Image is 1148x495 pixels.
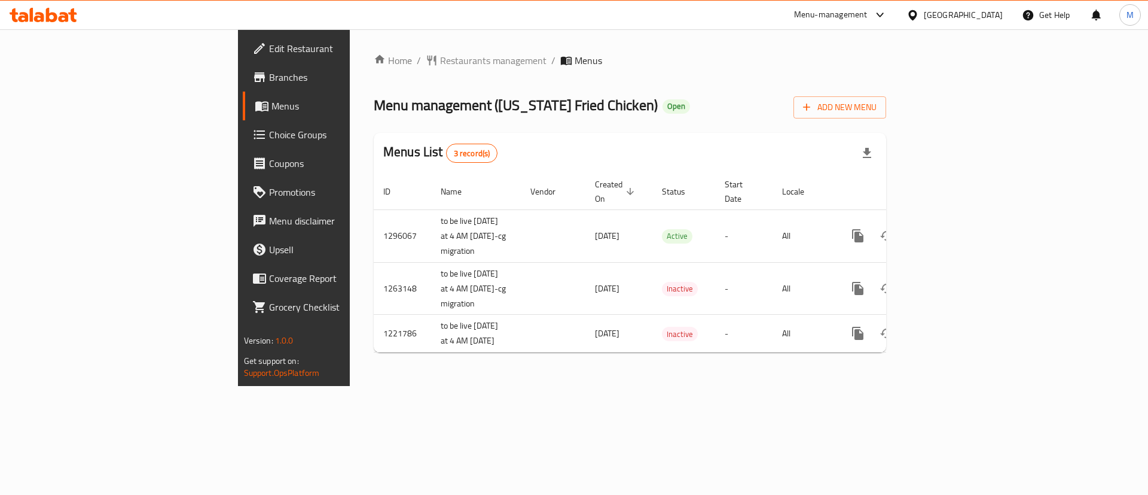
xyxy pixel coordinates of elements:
[431,315,521,353] td: to be live [DATE] at 4 AM [DATE]
[271,99,420,113] span: Menus
[715,209,773,262] td: -
[243,293,430,321] a: Grocery Checklist
[243,178,430,206] a: Promotions
[662,327,698,341] span: Inactive
[269,242,420,257] span: Upsell
[530,184,571,199] span: Vendor
[244,333,273,348] span: Version:
[374,174,968,353] table: enhanced table
[595,177,638,206] span: Created On
[715,315,773,353] td: -
[773,262,834,315] td: All
[243,235,430,264] a: Upsell
[269,214,420,228] span: Menu disclaimer
[269,271,420,286] span: Coverage Report
[431,262,521,315] td: to be live [DATE] at 4 AM [DATE]-cg migration
[872,319,901,348] button: Change Status
[441,184,477,199] span: Name
[243,264,430,293] a: Coverage Report
[844,319,872,348] button: more
[662,101,690,111] span: Open
[243,149,430,178] a: Coupons
[431,209,521,262] td: to be live [DATE] at 4 AM [DATE]-cg migration
[426,53,546,68] a: Restaurants management
[243,206,430,235] a: Menu disclaimer
[575,53,602,68] span: Menus
[794,8,868,22] div: Menu-management
[383,143,497,163] h2: Menus List
[551,53,555,68] li: /
[872,221,901,250] button: Change Status
[244,365,320,381] a: Support.OpsPlatform
[374,92,658,119] span: Menu management ( [US_STATE] Fried Chicken )
[924,8,1003,22] div: [GEOGRAPHIC_DATA]
[834,174,968,210] th: Actions
[662,282,698,296] div: Inactive
[243,34,430,63] a: Edit Restaurant
[446,144,498,163] div: Total records count
[793,96,886,119] button: Add New Menu
[374,53,886,68] nav: breadcrumb
[595,326,619,341] span: [DATE]
[853,139,881,168] div: Export file
[662,184,701,199] span: Status
[773,209,834,262] td: All
[662,282,698,296] span: Inactive
[269,127,420,142] span: Choice Groups
[662,99,690,114] div: Open
[243,63,430,92] a: Branches
[844,221,872,250] button: more
[383,184,406,199] span: ID
[803,100,877,115] span: Add New Menu
[782,184,820,199] span: Locale
[662,229,692,243] span: Active
[269,41,420,56] span: Edit Restaurant
[244,353,299,369] span: Get support on:
[725,177,758,206] span: Start Date
[447,148,497,159] span: 3 record(s)
[844,274,872,303] button: more
[243,120,430,149] a: Choice Groups
[243,92,430,120] a: Menus
[595,281,619,296] span: [DATE]
[269,156,420,171] span: Coupons
[595,228,619,244] span: [DATE]
[269,185,420,199] span: Promotions
[773,315,834,353] td: All
[715,262,773,315] td: -
[1126,8,1134,22] span: M
[275,333,294,348] span: 1.0.0
[269,300,420,314] span: Grocery Checklist
[872,274,901,303] button: Change Status
[440,53,546,68] span: Restaurants management
[269,70,420,84] span: Branches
